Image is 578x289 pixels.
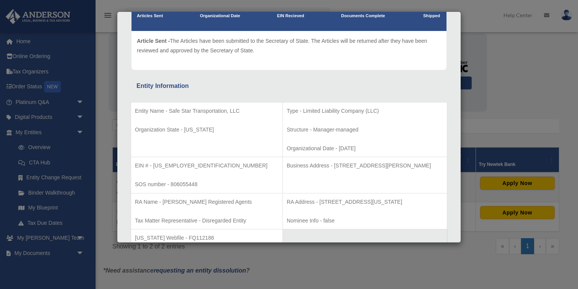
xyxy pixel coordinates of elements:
[135,180,279,189] p: SOS number - 806055448
[136,81,442,91] div: Entity Information
[287,125,443,135] p: Structure - Manager-managed
[287,161,443,170] p: Business Address - [STREET_ADDRESS][PERSON_NAME]
[277,12,304,20] p: EIN Recieved
[422,12,441,20] p: Shipped
[137,12,163,20] p: Articles Sent
[200,12,240,20] p: Organizational Date
[287,197,443,207] p: RA Address - [STREET_ADDRESS][US_STATE]
[137,36,441,55] p: The Articles have been submitted to the Secretary of State. The Articles will be returned after t...
[135,197,279,207] p: RA Name - [PERSON_NAME] Registered Agents
[135,161,279,170] p: EIN # - [US_EMPLOYER_IDENTIFICATION_NUMBER]
[341,12,385,20] p: Documents Complete
[137,38,170,44] span: Article Sent -
[287,144,443,153] p: Organizational Date - [DATE]
[135,106,279,116] p: Entity Name - Safe Star Transportation, LLC
[287,216,443,226] p: Nominee Info - false
[135,233,279,243] p: [US_STATE] Webfile - FQ112186
[135,125,279,135] p: Organization State - [US_STATE]
[135,216,279,226] p: Tax Matter Representative - Disregarded Entity
[287,106,443,116] p: Type - Limited Liability Company (LLC)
